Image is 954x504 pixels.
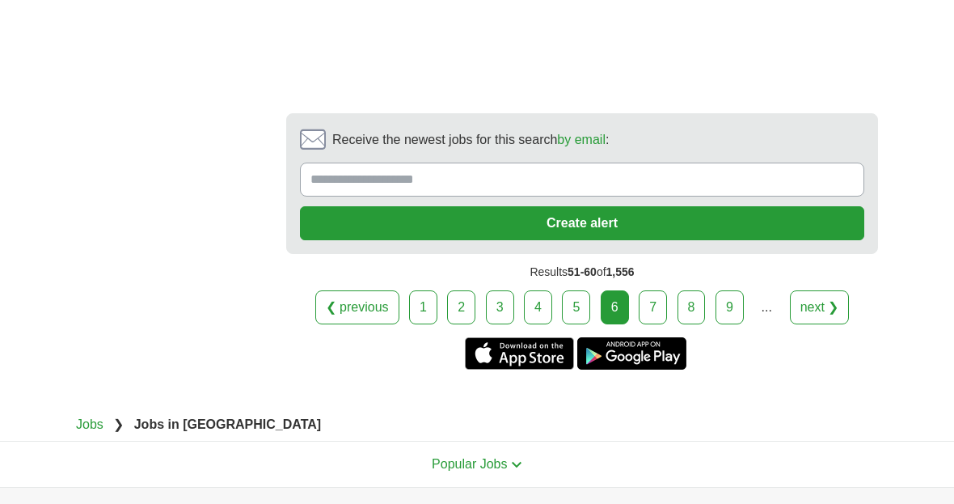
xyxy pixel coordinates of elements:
a: ❮ previous [315,290,399,324]
img: toggle icon [511,461,522,468]
span: Popular Jobs [432,457,507,471]
a: 4 [524,290,552,324]
div: Results of [286,254,878,290]
a: 8 [678,290,706,324]
a: 7 [639,290,667,324]
a: Get the iPhone app [465,337,574,370]
a: 5 [562,290,590,324]
a: next ❯ [790,290,850,324]
a: Get the Android app [577,337,686,370]
a: 2 [447,290,475,324]
span: 51-60 [568,265,597,278]
a: 1 [409,290,437,324]
span: Receive the newest jobs for this search : [332,130,609,150]
span: 1,556 [606,265,635,278]
span: ❯ [113,417,124,431]
button: Create alert [300,206,864,240]
strong: Jobs in [GEOGRAPHIC_DATA] [134,417,321,431]
a: Jobs [76,417,103,431]
a: by email [557,133,606,146]
a: 9 [715,290,744,324]
div: 6 [601,290,629,324]
a: 3 [486,290,514,324]
div: ... [750,291,783,324]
